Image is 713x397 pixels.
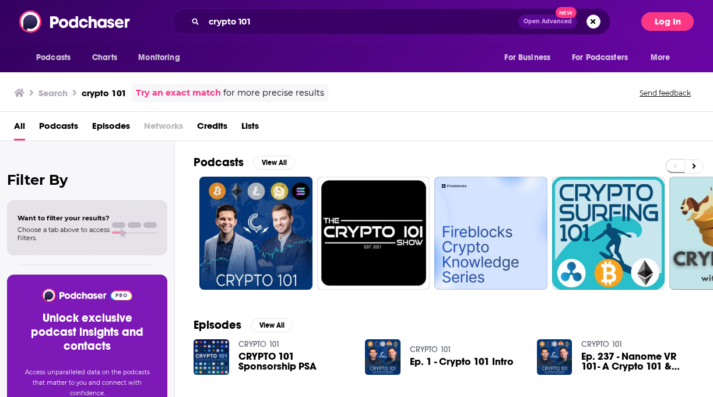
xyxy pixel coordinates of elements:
[7,171,167,188] h2: Filter By
[410,345,451,354] a: CRYPTO 101
[641,12,694,31] button: Log In
[197,117,227,140] a: Credits
[581,352,694,371] a: Ep. 237 - Nanome VR 101- A Crypto 101 & Evolvement Collaboration
[537,339,572,375] img: Ep. 237 - Nanome VR 101- A Crypto 101 & Evolvement Collaboration
[253,156,295,170] button: View All
[524,19,572,24] span: Open Advanced
[238,352,352,371] a: CRYPTO 101 Sponsorship PSA
[194,155,244,170] h2: Podcasts
[21,311,153,353] h3: Unlock exclusive podcast insights and contacts
[92,117,130,140] a: Episodes
[36,50,71,66] span: Podcasts
[496,47,565,69] button: open menu
[39,117,78,140] a: Podcasts
[17,226,110,242] span: Choose a tab above to access filters.
[651,50,670,66] span: More
[19,10,131,33] img: Podchaser - Follow, Share and Rate Podcasts
[28,47,86,69] button: open menu
[204,12,518,31] input: Search podcasts, credits, & more...
[172,8,610,35] div: Search podcasts, credits, & more...
[518,15,577,29] button: Open AdvancedNew
[564,47,645,69] button: open menu
[410,357,514,367] a: Ep. 1 - Crypto 101 Intro
[92,50,117,66] span: Charts
[130,47,195,69] button: open menu
[194,318,241,332] h2: Episodes
[581,339,623,349] a: CRYPTO 101
[572,50,628,66] span: For Podcasters
[642,47,685,69] button: open menu
[38,87,68,99] h3: Search
[194,339,229,375] img: CRYPTO 101 Sponsorship PSA
[138,50,180,66] span: Monitoring
[636,88,694,98] button: Send feedback
[504,50,550,66] span: For Business
[144,117,183,140] span: Networks
[14,117,25,140] a: All
[17,214,110,222] span: Want to filter your results?
[365,339,401,375] img: Ep. 1 - Crypto 101 Intro
[85,47,124,69] a: Charts
[82,87,127,99] h3: crypto 101
[194,318,293,332] a: EpisodesView All
[251,318,293,332] button: View All
[194,155,295,170] a: PodcastsView All
[238,339,280,349] a: CRYPTO 101
[41,289,133,302] img: Podchaser - Follow, Share and Rate Podcasts
[241,117,259,140] a: Lists
[136,86,221,100] a: Try an exact match
[556,7,577,18] span: New
[223,86,324,100] span: for more precise results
